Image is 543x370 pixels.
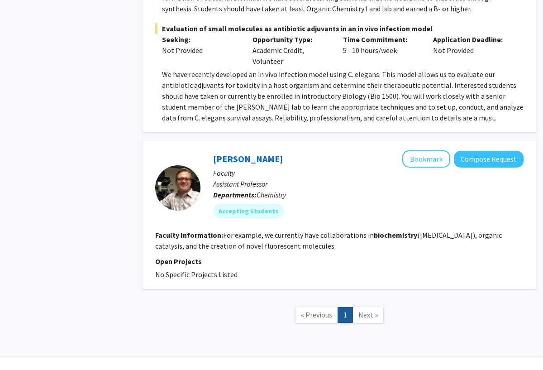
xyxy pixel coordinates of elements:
[155,231,223,240] b: Faculty Information:
[433,34,510,45] p: Application Deadline:
[402,150,450,168] button: Add Keir Fogarty to Bookmarks
[252,34,329,45] p: Opportunity Type:
[338,307,353,323] a: 1
[162,34,239,45] p: Seeking:
[426,34,517,67] div: Not Provided
[343,34,420,45] p: Time Commitment:
[155,231,502,250] fg-read-more: For example, we currently have collaborations in ([MEDICAL_DATA]), organic catalysis, and the cre...
[213,190,257,199] b: Departments:
[213,168,524,178] p: Faculty
[358,310,378,319] span: Next »
[143,298,536,335] nav: Page navigation
[295,307,338,323] a: Previous Page
[155,256,524,267] p: Open Projects
[162,69,524,123] p: We have recently developed an in vivo infection model using C. elegans. This model allows us to e...
[246,34,336,67] div: Academic Credit, Volunteer
[162,45,239,56] div: Not Provided
[374,231,417,240] b: biochemistry
[213,178,524,189] p: Assistant Professor
[352,307,384,323] a: Next Page
[454,151,524,168] button: Compose Request to Keir Fogarty
[213,153,283,164] a: [PERSON_NAME]
[336,34,427,67] div: 5 - 10 hours/week
[155,270,238,279] span: No Specific Projects Listed
[301,310,332,319] span: « Previous
[213,204,284,218] mat-chip: Accepting Students
[155,23,524,34] span: Evaluation of small molecules as antibiotic adjuvants in an in vivo infection model
[257,190,286,199] span: Chemistry
[7,329,38,363] iframe: Chat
